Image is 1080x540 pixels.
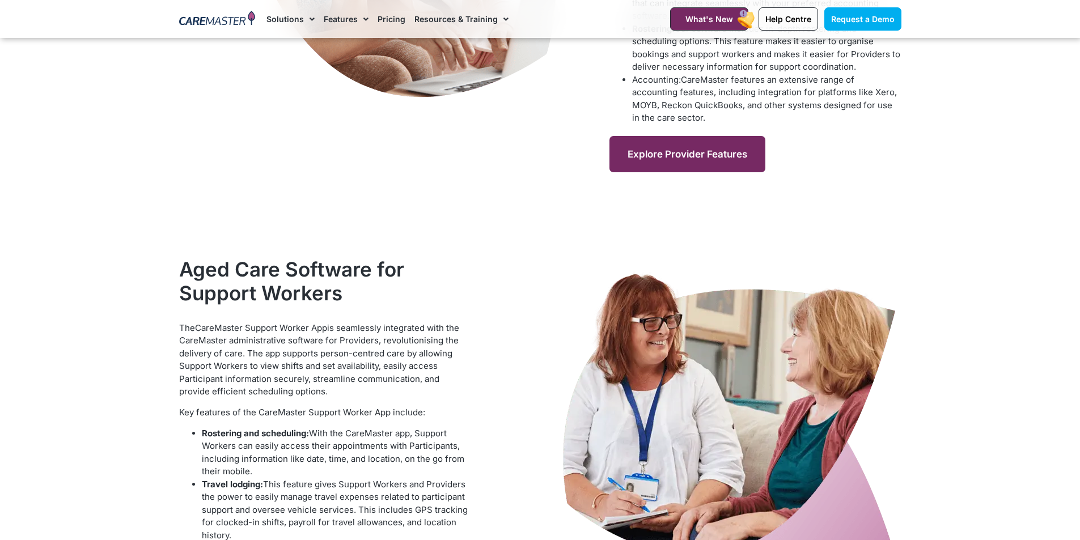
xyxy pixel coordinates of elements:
[179,322,471,398] p: The is seamlessly integrated with the CareMaster administrative software for Providers, revolutio...
[685,14,733,24] span: What's New
[765,14,811,24] span: Help Centre
[628,148,747,160] span: Explore Provider Features
[609,136,765,172] a: Explore Provider Features
[179,407,425,418] span: Key features of the CareMaster Support Worker App include:
[759,7,818,31] a: Help Centre
[632,74,901,125] li: CareMaster features an extensive range of accounting features, including integration for platform...
[824,7,901,31] a: Request a Demo
[202,428,309,439] b: Rostering and scheduling:
[202,479,263,490] b: Travel lodging:
[179,257,471,305] h2: Aged Care Software for Support Workers
[831,14,895,24] span: Request a Demo
[179,11,256,28] img: CareMaster Logo
[202,428,464,477] span: With the CareMaster app, Support Workers can easily access their appointments with Participants, ...
[632,74,681,85] b: Accounting:
[670,7,748,31] a: What's New
[195,322,327,333] a: CareMaster Support Worker App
